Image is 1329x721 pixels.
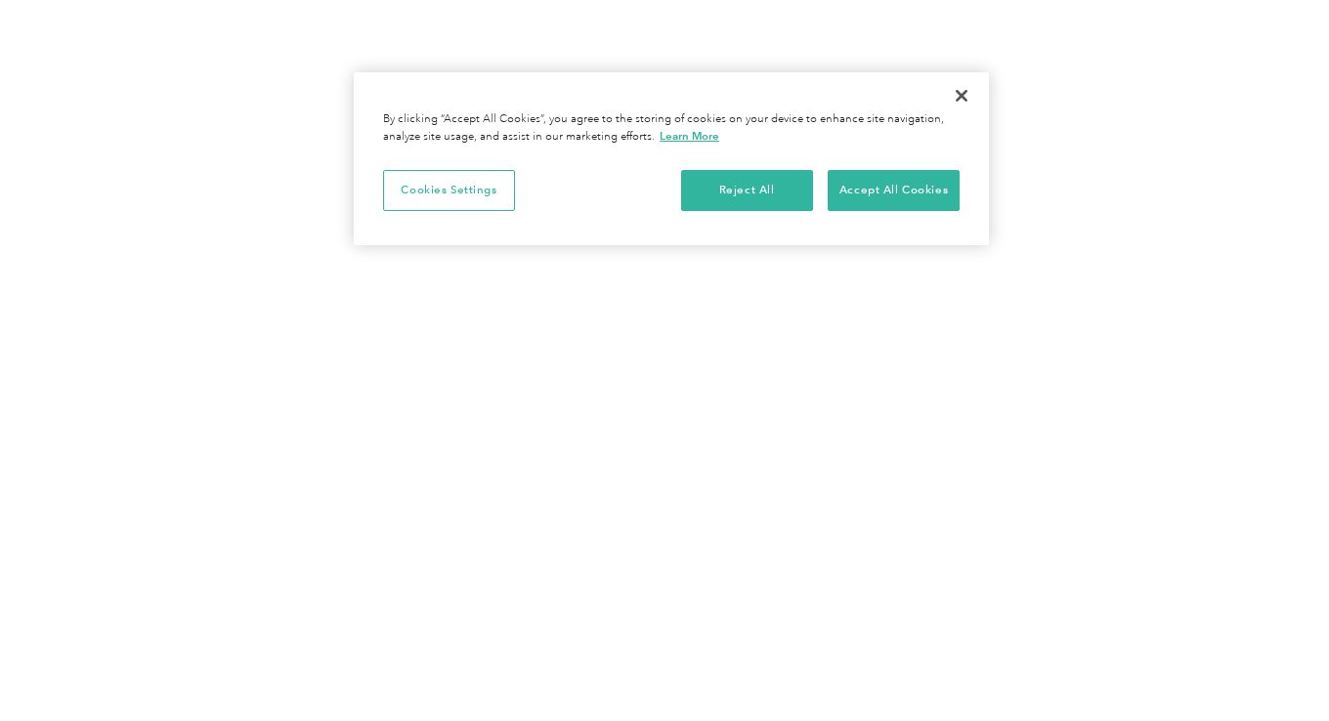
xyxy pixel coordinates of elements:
div: By clicking “Accept All Cookies”, you agree to the storing of cookies on your device to enhance s... [383,111,960,146]
a: More information about your privacy, opens in a new tab [660,129,719,143]
button: Accept All Cookies [828,170,960,211]
button: Close [940,74,983,117]
div: Privacy [354,72,989,245]
button: Reject All [681,170,813,211]
button: Cookies Settings [383,170,515,211]
div: Cookie banner [354,72,989,245]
